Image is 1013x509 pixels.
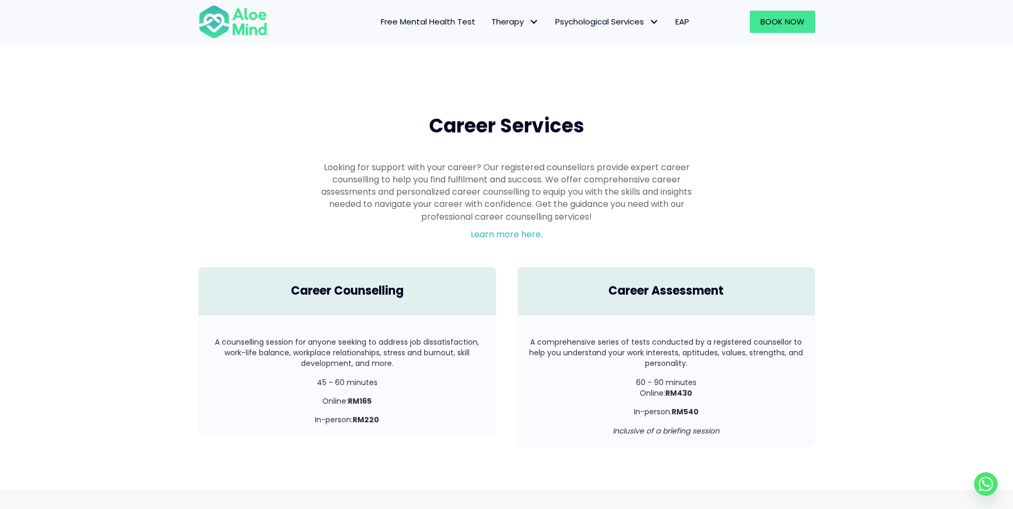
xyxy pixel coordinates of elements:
[675,16,689,27] span: EAP
[209,396,485,406] p: Online:
[209,283,485,299] h4: Career Counselling
[528,406,805,417] p: In-person:
[353,414,379,425] strong: RM220
[555,16,659,27] span: Psychological Services
[528,377,805,388] p: 60 - 90 minutes
[974,472,998,496] a: Whatsapp
[373,11,483,33] a: Free Mental Health Test
[209,377,485,388] p: 45 - 60 minutes
[760,16,805,27] span: Book Now
[672,406,699,417] strong: RM540
[471,228,541,240] a: Learn more here
[381,16,475,27] span: Free Mental Health Test
[750,11,815,33] a: Book Now
[667,11,697,33] a: EAP
[281,11,697,33] nav: Menu
[307,228,707,240] p: .
[613,425,719,436] em: Inclusive of a briefing session
[209,337,485,369] p: A counselling session for anyone seeking to address job dissatisfaction, work-life balance, workp...
[528,337,805,369] p: A comprehensive series of tests conducted by a registered counsellor to help you understand your ...
[348,396,372,406] strong: RM165
[547,11,667,33] a: Psychological ServicesPsychological Services: submenu
[665,388,692,398] strong: RM430
[491,16,539,27] span: Therapy
[528,388,805,398] p: Online:
[526,14,542,30] span: Therapy: submenu
[647,14,662,30] span: Psychological Services: submenu
[198,4,267,39] img: Aloe mind Logo
[307,161,707,223] p: Looking for support with your career? Our registered counsellors provide expert career counsellin...
[528,283,805,299] h4: Career Assessment
[483,11,547,33] a: TherapyTherapy: submenu
[429,112,584,139] span: Career Services
[209,414,485,425] p: In-person:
